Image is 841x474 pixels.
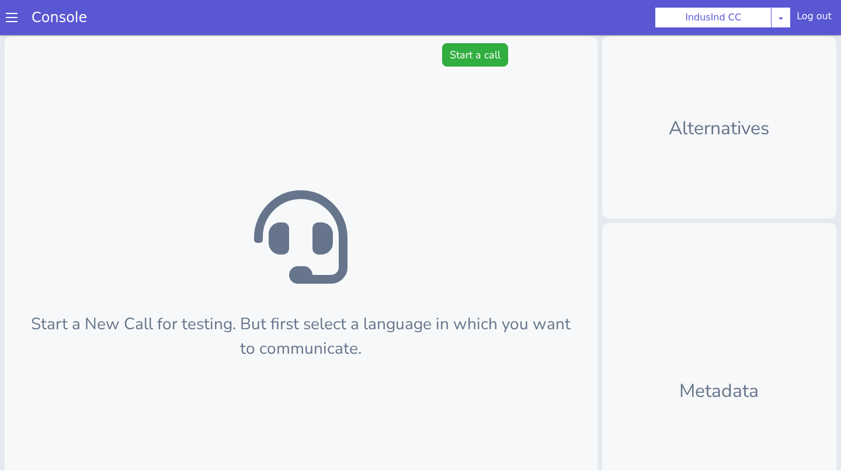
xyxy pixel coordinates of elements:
p: Start a New Call for testing. But first select a language in which you want to communicate. [23,280,579,329]
p: Metadata [621,346,818,374]
div: Log out [797,9,832,28]
button: IndusInd CC [655,7,772,28]
a: Console [18,9,101,26]
p: Alternatives [621,83,818,111]
button: Start a call [442,12,508,35]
